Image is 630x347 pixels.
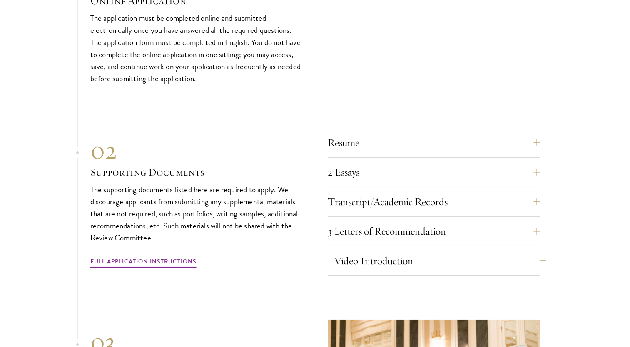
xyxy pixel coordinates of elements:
h3: Supporting Documents [90,165,303,179]
button: 3 Letters of Recommendation [328,221,540,241]
button: Video Introduction [334,251,546,271]
button: Resume [328,133,540,153]
button: Transcript/Academic Records [328,192,540,212]
button: 2 Essays [328,162,540,182]
div: 02 [90,135,303,165]
p: The application must be completed online and submitted electronically once you have answered all ... [90,12,303,84]
a: Full Application Instructions [90,256,197,269]
p: The supporting documents listed here are required to apply. We discourage applicants from submitt... [90,183,303,244]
